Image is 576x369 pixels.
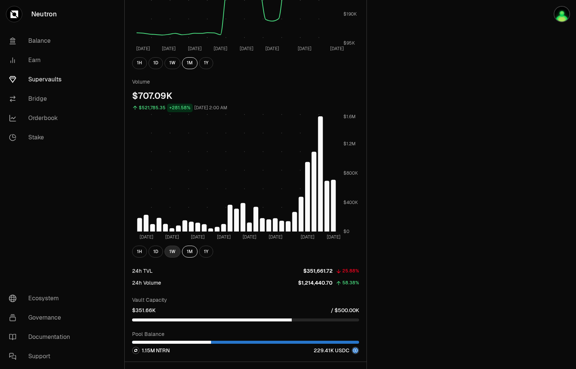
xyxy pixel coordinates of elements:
tspan: [DATE] [191,234,205,240]
div: [DATE] 2:00 AM [194,104,227,112]
p: / $500.00K [331,307,359,314]
a: Earn [3,51,80,70]
div: +281.58% [167,104,193,112]
a: Balance [3,31,80,51]
a: Ecosystem [3,289,80,308]
a: Orderbook [3,109,80,128]
a: Support [3,347,80,366]
tspan: [DATE] [140,234,153,240]
p: Vault Capacity [132,296,359,304]
tspan: [DATE] [188,45,202,51]
tspan: [DATE] [136,45,150,51]
img: USDC Logo [352,347,358,353]
tspan: $1.6M [343,114,356,120]
img: NTRN Logo [133,347,139,353]
p: $351.66K [132,307,156,314]
tspan: [DATE] [240,45,253,51]
p: Volume [132,78,359,85]
tspan: $0 [343,229,349,234]
button: 1D [148,246,163,258]
button: 1M [182,246,198,258]
tspan: [DATE] [162,45,176,51]
a: Documentation [3,327,80,347]
a: Stake [3,128,80,147]
tspan: [DATE] [327,234,340,240]
button: 1Y [199,57,213,69]
tspan: $400K [343,199,358,205]
div: 1.15M NTRN [132,347,170,354]
div: 25.88% [342,267,359,275]
tspan: [DATE] [301,234,314,240]
p: Pool Balance [132,330,359,338]
button: 1W [164,246,180,258]
tspan: [DATE] [269,234,282,240]
button: 1Y [199,246,213,258]
div: 58.38% [342,279,359,287]
div: 24h Volume [132,279,161,287]
tspan: [DATE] [214,45,227,51]
tspan: [DATE] [265,45,279,51]
button: 1D [148,57,163,69]
p: $1,214,440.70 [298,279,333,287]
tspan: $95K [343,40,355,46]
tspan: [DATE] [217,234,231,240]
p: $351,661.72 [303,267,333,275]
tspan: [DATE] [165,234,179,240]
button: 1W [164,57,180,69]
tspan: [DATE] [330,45,344,51]
tspan: $190K [343,11,357,17]
img: Training Demos [554,7,569,22]
div: 24h TVL [132,267,153,275]
button: 1H [132,57,147,69]
tspan: [DATE] [243,234,256,240]
button: 1H [132,246,147,258]
tspan: [DATE] [298,45,311,51]
button: 1M [182,57,198,69]
div: $521,785.35 [139,104,166,112]
div: 229.41K USDC [314,347,359,354]
a: Supervaults [3,70,80,89]
tspan: $800K [343,170,358,176]
a: Bridge [3,89,80,109]
a: Governance [3,308,80,327]
div: $707.09K [132,90,359,102]
tspan: $1.2M [343,141,356,147]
